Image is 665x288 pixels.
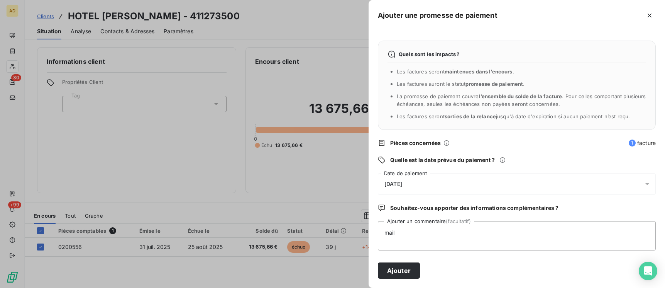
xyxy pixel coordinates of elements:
[397,93,646,107] span: La promesse de paiement couvre . Pour celles comportant plusieurs échéances, seules les échéances...
[445,68,513,75] span: maintenues dans l’encours
[397,81,525,87] span: Les factures auront le statut .
[479,93,562,99] span: l’ensemble du solde de la facture
[397,113,630,119] span: Les factures seront jusqu'à date d'expiration si aucun paiement n’est reçu.
[378,10,497,21] h5: Ajouter une promesse de paiement
[445,113,496,119] span: sorties de la relance
[465,81,523,87] span: promesse de paiement
[399,51,460,57] span: Quels sont les impacts ?
[397,68,514,75] span: Les factures seront .
[629,140,636,147] span: 1
[639,262,657,280] div: Open Intercom Messenger
[390,139,441,147] span: Pièces concernées
[384,181,402,187] span: [DATE]
[378,262,420,279] button: Ajouter
[629,139,656,147] span: facture
[390,204,558,212] span: Souhaitez-vous apporter des informations complémentaires ?
[378,221,656,251] textarea: mail
[390,156,495,164] span: Quelle est la date prévue du paiement ?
